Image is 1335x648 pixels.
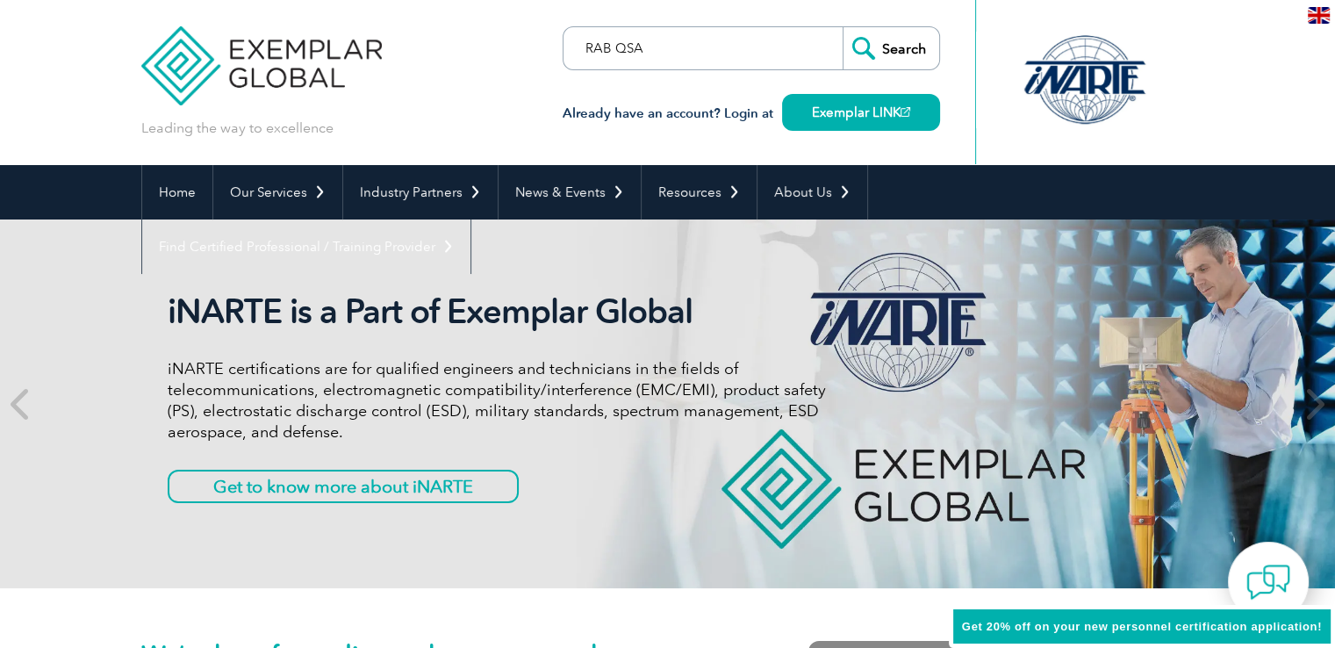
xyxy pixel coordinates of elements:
[168,292,826,332] h2: iNARTE is a Part of Exemplar Global
[343,165,498,220] a: Industry Partners
[843,27,939,69] input: Search
[563,103,940,125] h3: Already have an account? Login at
[168,470,519,503] a: Get to know more about iNARTE
[142,220,470,274] a: Find Certified Professional / Training Provider
[1308,7,1330,24] img: en
[901,107,910,117] img: open_square.png
[757,165,867,220] a: About Us
[142,165,212,220] a: Home
[642,165,757,220] a: Resources
[1246,560,1290,604] img: contact-chat.png
[499,165,641,220] a: News & Events
[168,358,826,443] p: iNARTE certifications are for qualified engineers and technicians in the fields of telecommunicat...
[141,119,334,138] p: Leading the way to excellence
[782,94,940,131] a: Exemplar LINK
[213,165,342,220] a: Our Services
[962,620,1322,633] span: Get 20% off on your new personnel certification application!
